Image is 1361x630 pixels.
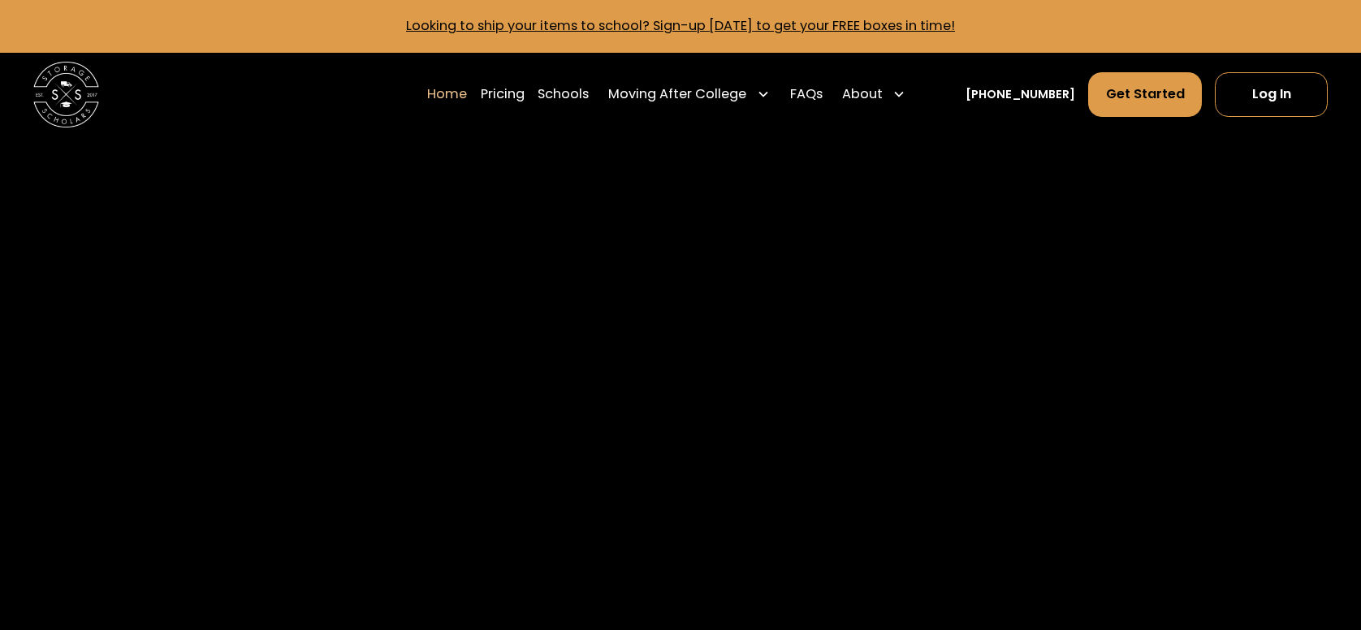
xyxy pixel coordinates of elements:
[427,71,467,118] a: Home
[966,86,1075,103] a: [PHONE_NUMBER]
[790,71,823,118] a: FAQs
[842,84,883,104] div: About
[538,71,589,118] a: Schools
[608,84,746,104] div: Moving After College
[1088,72,1202,117] a: Get Started
[33,62,100,128] img: Storage Scholars main logo
[1215,72,1328,117] a: Log In
[406,16,955,35] a: Looking to ship your items to school? Sign-up [DATE] to get your FREE boxes in time!
[481,71,525,118] a: Pricing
